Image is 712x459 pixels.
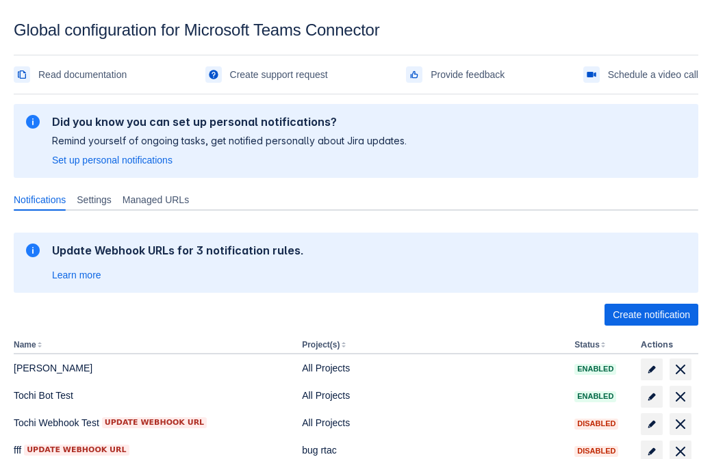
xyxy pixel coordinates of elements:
span: Create notification [613,304,690,326]
a: Learn more [52,268,101,282]
span: Managed URLs [123,193,189,207]
span: Update webhook URL [105,417,204,428]
span: delete [672,361,689,378]
span: Enabled [574,393,616,400]
span: Read documentation [38,64,127,86]
span: Notifications [14,193,66,207]
span: edit [646,391,657,402]
a: Set up personal notifications [52,153,173,167]
span: Schedule a video call [608,64,698,86]
div: Tochi Bot Test [14,389,291,402]
div: [PERSON_NAME] [14,361,291,375]
span: Update webhook URL [27,445,126,456]
a: Provide feedback [406,64,505,86]
button: Status [574,340,600,350]
span: Enabled [574,365,616,373]
span: information [25,114,41,130]
button: Project(s) [302,340,340,350]
h2: Update Webhook URLs for 3 notification rules. [52,244,304,257]
div: All Projects [302,416,563,430]
a: Create support request [205,64,328,86]
th: Actions [635,337,698,354]
div: All Projects [302,361,563,375]
span: information [25,242,41,259]
button: Create notification [605,304,698,326]
span: edit [646,446,657,457]
span: edit [646,364,657,375]
span: support [208,69,219,80]
div: Global configuration for Microsoft Teams Connector [14,21,698,40]
span: Create support request [230,64,328,86]
span: Settings [77,193,112,207]
span: documentation [16,69,27,80]
button: Name [14,340,36,350]
span: Disabled [574,420,618,428]
span: feedback [409,69,420,80]
span: Disabled [574,447,618,455]
span: delete [672,389,689,405]
div: Tochi Webhook Test [14,416,291,430]
div: bug rtac [302,443,563,457]
span: edit [646,419,657,430]
div: All Projects [302,389,563,402]
span: Provide feedback [431,64,505,86]
a: Schedule a video call [583,64,698,86]
div: fff [14,443,291,457]
p: Remind yourself of ongoing tasks, get notified personally about Jira updates. [52,134,407,148]
a: Read documentation [14,64,127,86]
span: videoCall [586,69,597,80]
h2: Did you know you can set up personal notifications? [52,115,407,129]
span: delete [672,416,689,432]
